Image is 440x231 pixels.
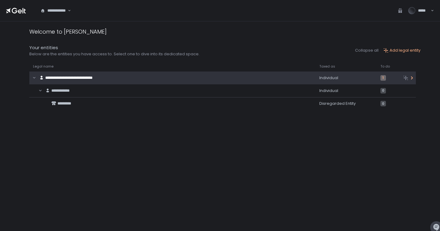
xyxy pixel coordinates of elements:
[380,64,390,69] span: To do
[319,75,373,81] div: Individual
[319,88,373,94] div: Individual
[380,88,386,94] span: 0
[29,44,200,51] div: Your entities
[355,48,379,53] button: Collapse all
[380,101,386,106] span: 0
[29,51,200,57] div: Below are the entities you have access to. Select one to dive into its dedicated space.
[37,4,71,17] div: Search for option
[29,28,107,36] div: Welcome to [PERSON_NAME]
[319,64,335,69] span: Taxed as
[33,64,53,69] span: Legal name
[383,48,420,53] button: Add legal entity
[380,75,386,81] span: 1
[319,101,373,106] div: Disregarded Entity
